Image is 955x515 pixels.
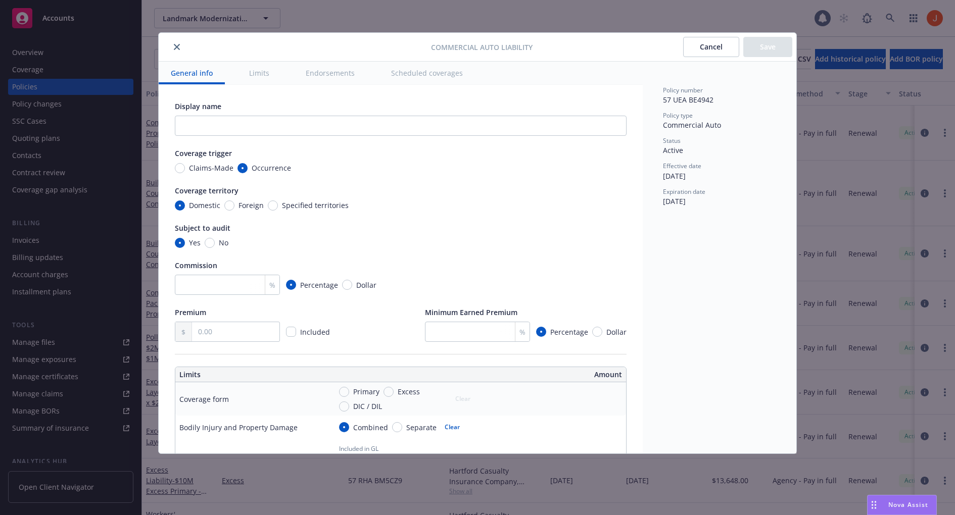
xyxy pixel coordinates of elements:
span: [DATE] [663,171,686,181]
span: DIC / DIL [353,401,382,411]
span: Commission [175,261,217,270]
span: Included [300,327,330,337]
input: Dollar [592,327,602,337]
input: Foreign [224,200,234,211]
span: Combined [353,422,388,433]
button: Cancel [683,37,739,57]
span: Minimum Earned Premium [425,307,517,317]
span: Commercial Auto [663,120,721,130]
span: Active [663,145,683,155]
th: Amount [405,367,626,382]
span: Nova Assist [888,500,928,509]
button: Nova Assist [867,495,937,515]
button: Scheduled coverages [379,62,475,84]
span: Dollar [356,280,376,290]
span: 57 UEA BE4942 [663,95,713,105]
span: Domestic [189,200,220,211]
button: Endorsements [294,62,367,84]
span: Claims-Made [189,163,233,173]
input: Combined [339,422,349,432]
span: Display name [175,101,221,111]
span: No [219,237,228,248]
input: Excess [384,387,394,397]
span: % [519,327,526,337]
span: Subject to audit [175,223,230,233]
input: Dollar [342,280,352,290]
span: Separate [406,422,437,433]
span: Commercial Auto Liability [431,42,533,53]
span: Percentage [300,280,338,290]
span: Excess [398,386,420,397]
input: DIC / DIL [339,401,349,411]
span: Primary [353,386,379,397]
input: No [205,238,215,248]
button: Clear [439,420,466,434]
span: Coverage territory [175,186,238,195]
span: [DATE] [663,196,686,206]
input: Occurrence [237,163,248,173]
span: Included in GL [339,444,378,453]
input: 0.00 [192,322,279,341]
span: Expiration date [663,187,705,196]
span: Foreign [238,200,264,211]
div: Bodily Injury and Property Damage [179,422,298,433]
span: Coverage trigger [175,148,232,158]
span: % [269,280,275,290]
span: Policy type [663,111,693,120]
input: Percentage [286,280,296,290]
span: Premium [175,307,206,317]
input: Claims-Made [175,163,185,173]
button: close [171,41,183,53]
span: Dollar [606,327,627,337]
input: Separate [392,422,402,432]
button: General info [159,62,225,84]
span: Occurrence [252,163,291,173]
div: Coverage form [179,394,229,404]
span: Yes [189,237,201,248]
span: Percentage [550,327,588,337]
span: Effective date [663,162,701,170]
button: Limits [237,62,281,84]
input: Percentage [536,327,546,337]
input: Primary [339,387,349,397]
span: Specified territories [282,200,349,211]
span: Status [663,136,681,145]
span: Policy number [663,86,703,94]
input: Yes [175,238,185,248]
div: Drag to move [868,495,880,514]
input: Domestic [175,200,185,211]
th: Limits [175,367,356,382]
input: Specified territories [268,200,278,211]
